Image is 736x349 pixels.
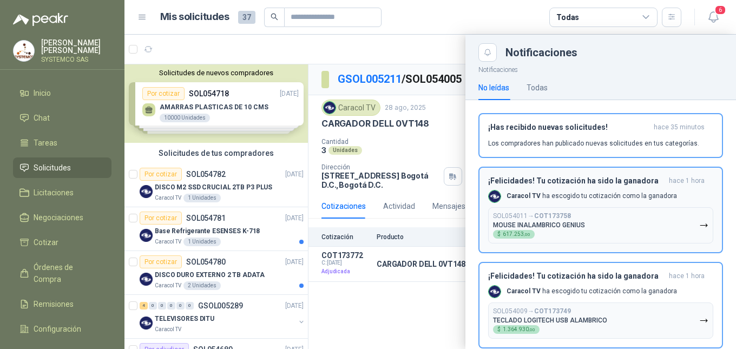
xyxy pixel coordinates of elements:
h3: ¡Felicidades! Tu cotización ha sido la ganadora [488,272,665,281]
p: Los compradores han publicado nuevas solicitudes en tus categorías. [488,139,699,148]
div: Notificaciones [505,47,723,58]
b: COT173749 [534,307,571,315]
span: hace 1 hora [669,272,705,281]
button: ¡Felicidades! Tu cotización ha sido la ganadorahace 1 hora Company LogoCaracol TV ha escogido tu ... [478,262,723,348]
img: Company Logo [489,286,501,298]
a: Remisiones [13,294,111,314]
p: MOUSE INALAMBRICO GENIUS [493,221,585,229]
button: Close [478,43,497,62]
a: Órdenes de Compra [13,257,111,289]
img: Company Logo [14,41,34,61]
p: SYSTEMCO SAS [41,56,111,63]
p: [PERSON_NAME] [PERSON_NAME] [41,39,111,54]
p: SOL054009 → [493,307,571,315]
span: hace 1 hora [669,176,705,186]
button: SOL054009→COT173749TECLADO LOGITECH USB ALAMBRICO$1.364.930,00 [488,302,713,339]
img: Company Logo [489,190,501,202]
span: hace 35 minutos [654,123,705,132]
div: $ [493,325,540,334]
a: Solicitudes [13,157,111,178]
div: Todas [556,11,579,23]
a: Inicio [13,83,111,103]
span: Inicio [34,87,51,99]
span: Órdenes de Compra [34,261,101,285]
span: Remisiones [34,298,74,310]
a: Licitaciones [13,182,111,203]
button: 6 [704,8,723,27]
span: Tareas [34,137,57,149]
span: 1.364.930 [503,327,535,332]
span: Negociaciones [34,212,83,223]
p: SOL054011 → [493,212,571,220]
a: Chat [13,108,111,128]
span: Configuración [34,323,81,335]
button: SOL054011→COT173758MOUSE INALAMBRICO GENIUS$617.253,00 [488,207,713,243]
h3: ¡Has recibido nuevas solicitudes! [488,123,649,132]
span: ,00 [524,232,530,237]
div: Todas [527,82,548,94]
span: Cotizar [34,236,58,248]
a: Cotizar [13,232,111,253]
span: Solicitudes [34,162,71,174]
p: ha escogido tu cotización como la ganadora [507,192,677,201]
b: Caracol TV [507,192,541,200]
p: TECLADO LOGITECH USB ALAMBRICO [493,317,607,324]
h1: Mis solicitudes [160,9,229,25]
span: Chat [34,112,50,124]
span: 617.253 [503,232,530,237]
span: search [271,13,278,21]
a: Negociaciones [13,207,111,228]
span: Licitaciones [34,187,74,199]
p: Notificaciones [465,62,736,75]
b: COT173758 [534,212,571,220]
p: ha escogido tu cotización como la ganadora [507,287,677,296]
a: Configuración [13,319,111,339]
span: 37 [238,11,255,24]
img: Logo peakr [13,13,68,26]
b: Caracol TV [507,287,541,295]
span: 6 [714,5,726,15]
button: ¡Felicidades! Tu cotización ha sido la ganadorahace 1 hora Company LogoCaracol TV ha escogido tu ... [478,167,723,253]
button: ¡Has recibido nuevas solicitudes!hace 35 minutos Los compradores han publicado nuevas solicitudes... [478,113,723,158]
span: ,00 [529,327,535,332]
h3: ¡Felicidades! Tu cotización ha sido la ganadora [488,176,665,186]
a: Tareas [13,133,111,153]
div: No leídas [478,82,509,94]
div: $ [493,230,535,239]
